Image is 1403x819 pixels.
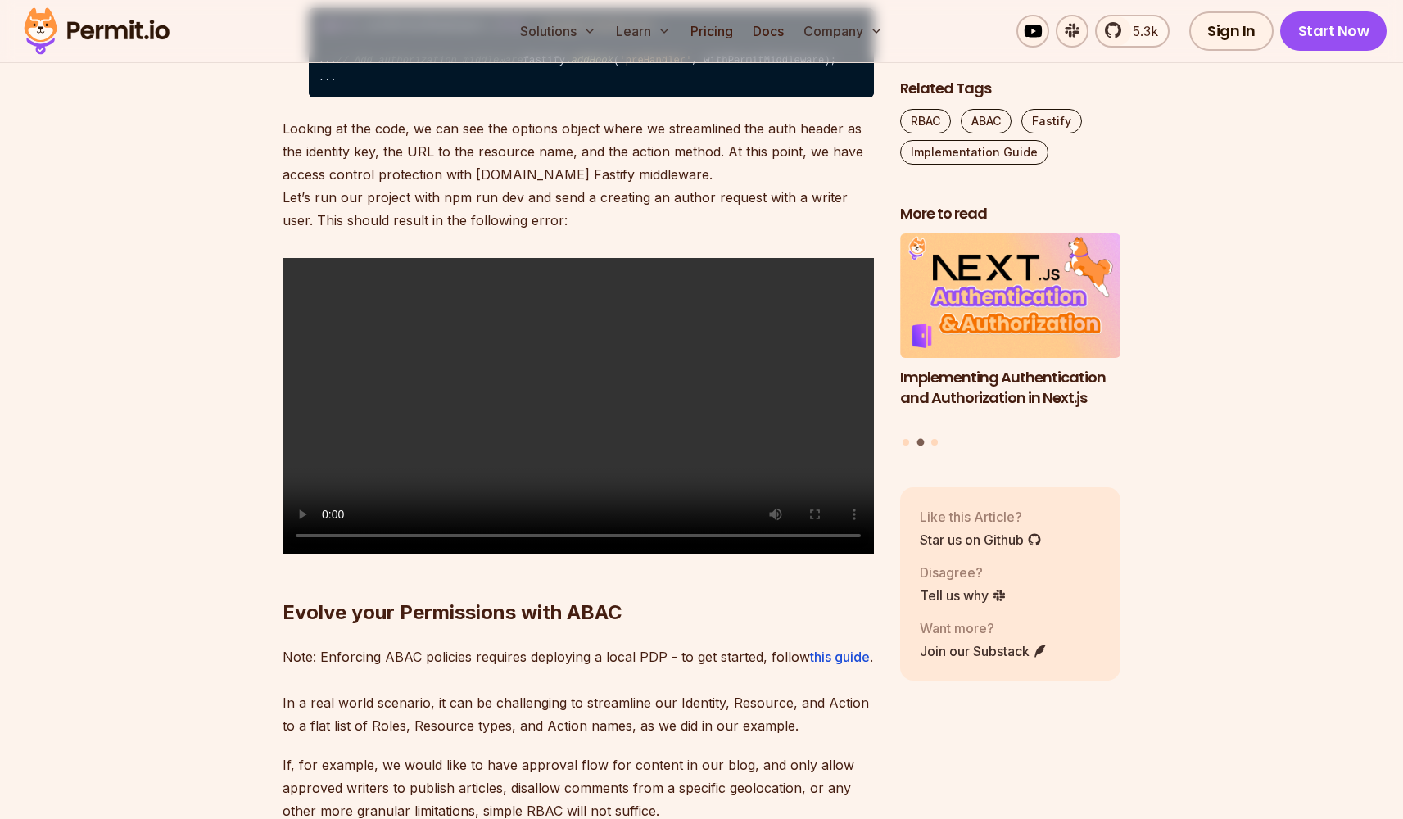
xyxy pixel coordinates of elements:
[283,645,874,737] p: Note: Enforcing ABAC policies requires deploying a local PDP - to get started, follow . In a real...
[283,117,874,232] p: Looking at the code, we can see the options object where we streamlined the auth header as the id...
[961,109,1012,133] a: ABAC
[900,234,1121,359] img: Implementing Authentication and Authorization in Next.js
[746,15,790,48] a: Docs
[684,15,740,48] a: Pricing
[900,79,1121,99] h2: Related Tags
[920,618,1048,638] p: Want more?
[1189,11,1274,51] a: Sign In
[916,439,924,446] button: Go to slide 2
[900,204,1121,224] h2: More to read
[920,563,1007,582] p: Disagree?
[609,15,677,48] button: Learn
[931,439,938,446] button: Go to slide 3
[903,439,909,446] button: Go to slide 1
[283,534,874,626] h2: Evolve your Permissions with ABAC
[920,530,1042,550] a: Star us on Github
[514,15,603,48] button: Solutions
[810,649,870,665] a: this guide
[1021,109,1082,133] a: Fastify
[1095,15,1170,48] a: 5.3k
[920,586,1007,605] a: Tell us why
[16,3,177,59] img: Permit logo
[920,641,1048,661] a: Join our Substack
[283,258,874,554] video: Sorry, your browser doesn't support embedded videos.
[900,368,1121,409] h3: Implementing Authentication and Authorization in Next.js
[920,507,1042,527] p: Like this Article?
[900,109,951,133] a: RBAC
[900,140,1048,165] a: Implementation Guide
[1280,11,1387,51] a: Start Now
[900,234,1121,449] div: Posts
[797,15,889,48] button: Company
[900,234,1121,429] li: 2 of 3
[1123,21,1158,41] span: 5.3k
[900,234,1121,429] a: Implementing Authentication and Authorization in Next.jsImplementing Authentication and Authoriza...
